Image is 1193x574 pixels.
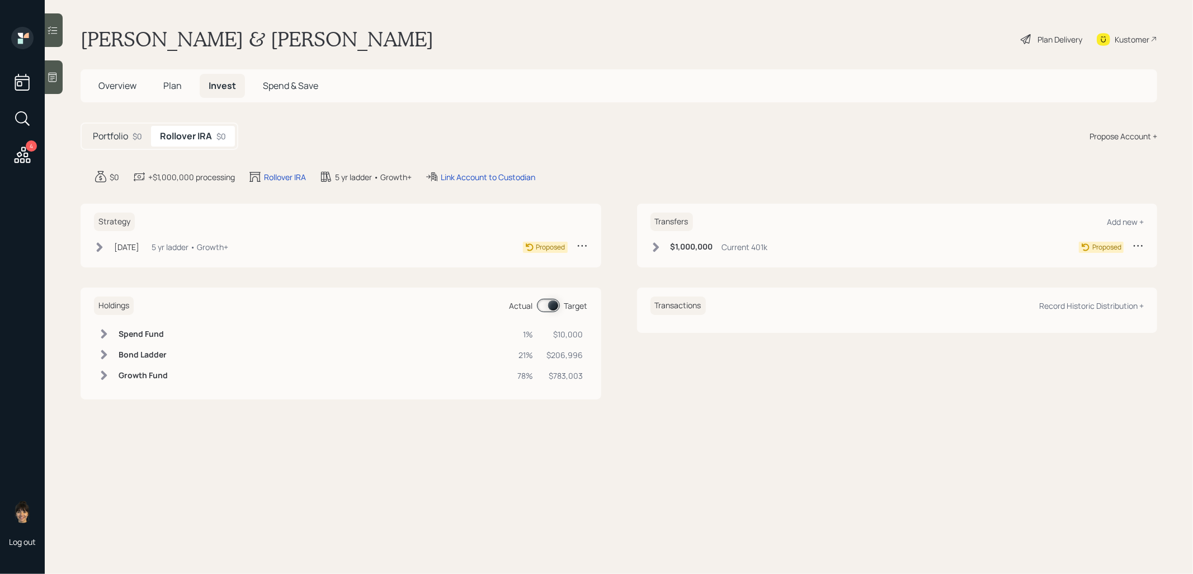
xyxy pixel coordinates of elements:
[510,300,533,312] div: Actual
[9,537,36,547] div: Log out
[163,79,182,92] span: Plan
[26,140,37,152] div: 4
[671,242,713,252] h6: $1,000,000
[1115,34,1149,45] div: Kustomer
[263,79,318,92] span: Spend & Save
[1038,34,1082,45] div: Plan Delivery
[650,213,693,231] h6: Transfers
[1092,242,1121,252] div: Proposed
[114,241,139,253] div: [DATE]
[216,130,226,142] div: $0
[264,171,306,183] div: Rollover IRA
[536,242,565,252] div: Proposed
[1107,217,1144,227] div: Add new +
[11,501,34,523] img: treva-nostdahl-headshot.png
[119,330,168,339] h6: Spend Fund
[81,27,433,51] h1: [PERSON_NAME] & [PERSON_NAME]
[547,370,583,382] div: $783,003
[564,300,588,312] div: Target
[152,241,228,253] div: 5 yr ladder • Growth+
[518,349,534,361] div: 21%
[98,79,136,92] span: Overview
[110,171,119,183] div: $0
[94,213,135,231] h6: Strategy
[119,371,168,380] h6: Growth Fund
[148,171,235,183] div: +$1,000,000 processing
[93,131,128,142] h5: Portfolio
[547,328,583,340] div: $10,000
[1090,130,1157,142] div: Propose Account +
[335,171,412,183] div: 5 yr ladder • Growth+
[94,297,134,315] h6: Holdings
[160,131,212,142] h5: Rollover IRA
[119,350,168,360] h6: Bond Ladder
[547,349,583,361] div: $206,996
[1039,300,1144,311] div: Record Historic Distribution +
[441,171,535,183] div: Link Account to Custodian
[518,370,534,382] div: 78%
[518,328,534,340] div: 1%
[722,241,768,253] div: Current 401k
[209,79,236,92] span: Invest
[133,130,142,142] div: $0
[650,297,706,315] h6: Transactions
